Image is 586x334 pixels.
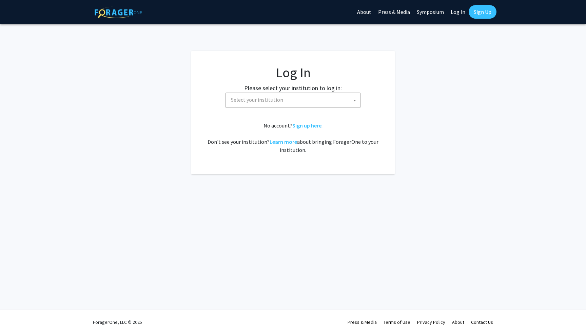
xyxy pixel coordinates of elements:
[205,121,381,154] div: No account? . Don't see your institution? about bringing ForagerOne to your institution.
[244,83,342,93] label: Please select your institution to log in:
[93,310,142,334] div: ForagerOne, LLC © 2025
[231,96,283,103] span: Select your institution
[205,64,381,81] h1: Log In
[452,319,464,325] a: About
[417,319,445,325] a: Privacy Policy
[471,319,493,325] a: Contact Us
[228,93,360,107] span: Select your institution
[348,319,377,325] a: Press & Media
[270,138,297,145] a: Learn more about bringing ForagerOne to your institution
[225,93,361,108] span: Select your institution
[469,5,496,19] a: Sign Up
[384,319,410,325] a: Terms of Use
[292,122,321,129] a: Sign up here
[95,6,142,18] img: ForagerOne Logo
